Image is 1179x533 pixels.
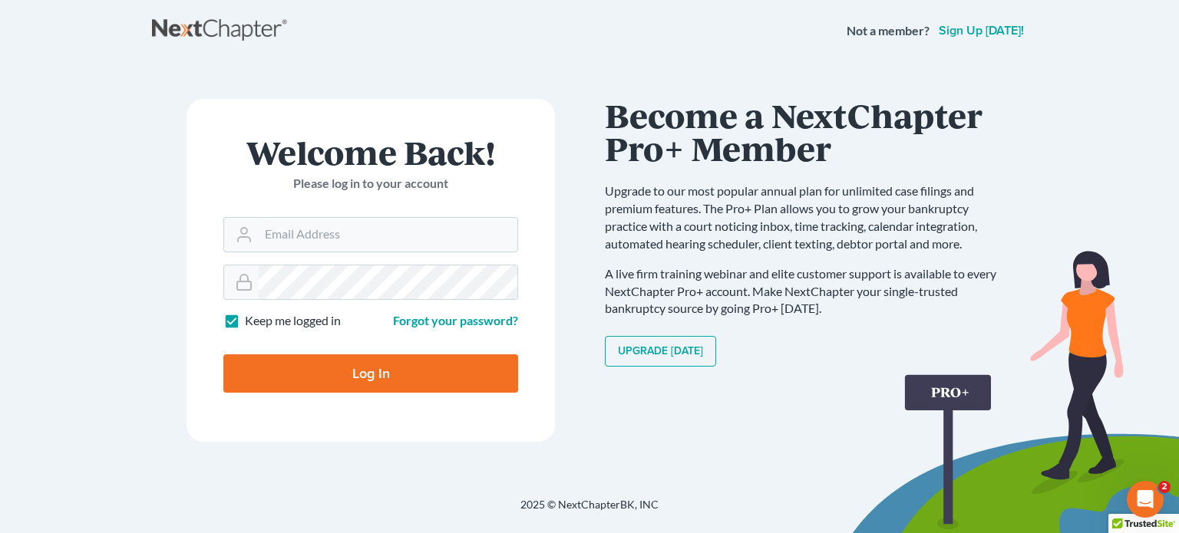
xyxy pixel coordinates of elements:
a: Forgot your password? [393,313,518,327]
input: Email Address [259,218,517,252]
label: Keep me logged in [245,312,341,330]
p: Upgrade to our most popular annual plan for unlimited case filings and premium features. The Pro+... [605,183,1012,252]
strong: Not a member? [847,22,930,40]
p: A live firm training webinar and elite customer support is available to every NextChapter Pro+ ac... [605,265,1012,318]
input: Log In [223,354,518,393]
iframe: Intercom live chat [1127,481,1164,518]
span: 2 [1158,481,1171,493]
a: Sign up [DATE]! [936,25,1027,37]
p: Please log in to your account [223,175,518,192]
h1: Welcome Back! [223,136,518,169]
h1: Become a NextChapter Pro+ Member [605,99,1012,164]
a: Upgrade [DATE] [605,336,716,367]
div: 2025 © NextChapterBK, INC [152,497,1027,525]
